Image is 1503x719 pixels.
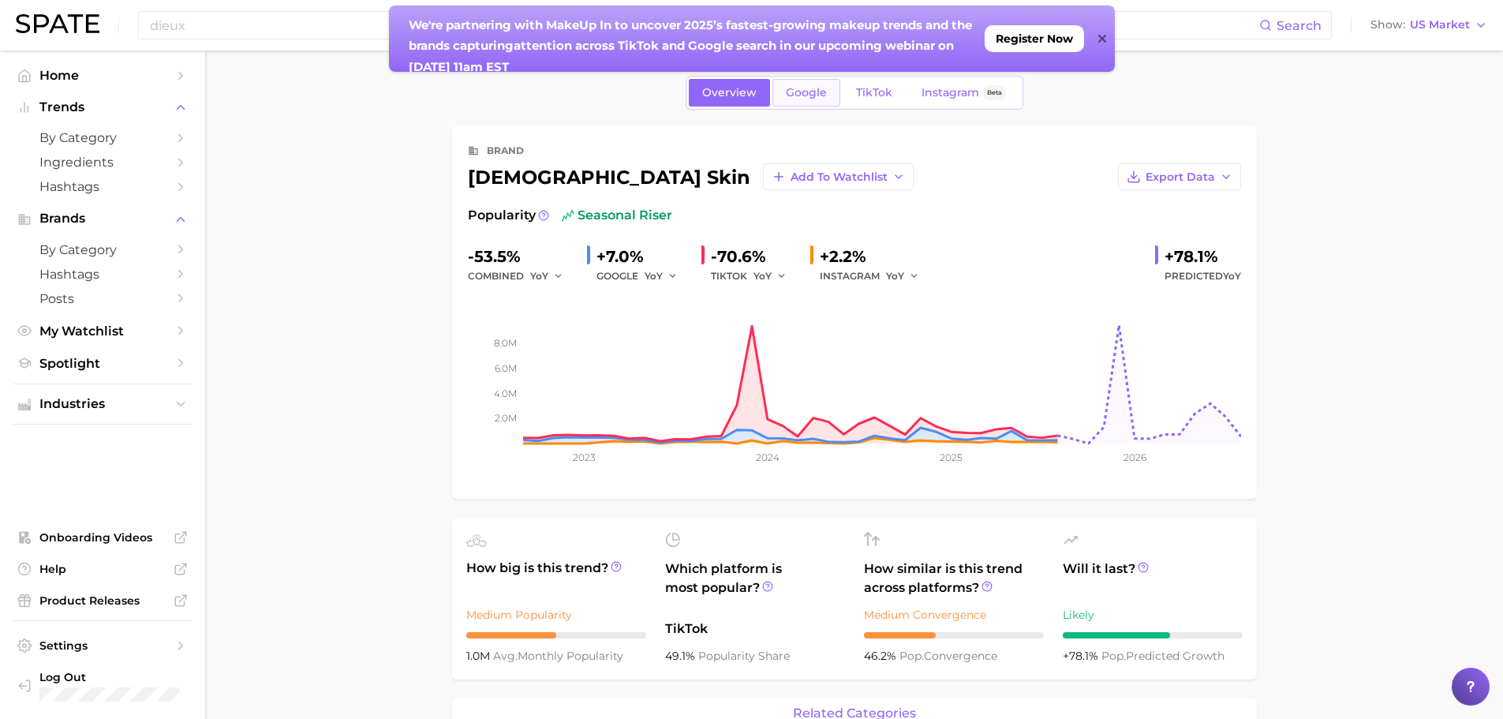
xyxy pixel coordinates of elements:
[755,451,779,463] tspan: 2024
[468,163,914,190] div: [DEMOGRAPHIC_DATA] skin
[864,560,1044,597] span: How similar is this trend across platforms?
[702,86,757,99] span: Overview
[711,267,798,286] div: TIKTOK
[13,286,193,311] a: Posts
[763,163,914,190] button: Add to Watchlist
[1063,632,1243,638] div: 6 / 10
[39,155,166,170] span: Ingredients
[886,267,920,286] button: YoY
[39,291,166,306] span: Posts
[13,262,193,286] a: Hashtags
[39,130,166,145] span: by Category
[1123,451,1146,463] tspan: 2026
[1063,649,1101,663] span: +78.1%
[596,244,689,269] div: +7.0%
[39,670,241,684] span: Log Out
[39,594,166,608] span: Product Releases
[466,649,493,663] span: 1.0m
[899,649,997,663] span: convergence
[820,267,930,286] div: INSTAGRAM
[493,649,518,663] abbr: average
[466,605,646,624] div: Medium Popularity
[13,526,193,549] a: Onboarding Videos
[39,100,166,114] span: Trends
[493,649,623,663] span: monthly popularity
[665,620,845,638] span: TikTok
[530,269,548,283] span: YoY
[16,14,99,33] img: SPATE
[13,634,193,657] a: Settings
[1146,170,1215,184] span: Export Data
[1063,605,1243,624] div: Likely
[1118,163,1241,190] button: Export Data
[468,244,574,269] div: -53.5%
[39,267,166,282] span: Hashtags
[39,242,166,257] span: by Category
[899,649,924,663] abbr: popularity index
[39,212,166,226] span: Brands
[13,150,193,174] a: Ingredients
[573,451,596,463] tspan: 2023
[940,451,963,463] tspan: 2025
[466,559,646,597] span: How big is this trend?
[820,244,930,269] div: +2.2%
[13,589,193,612] a: Product Releases
[886,269,904,283] span: YoY
[908,79,1020,107] a: InstagramBeta
[864,649,899,663] span: 46.2%
[1101,649,1126,663] abbr: popularity index
[13,207,193,230] button: Brands
[530,267,564,286] button: YoY
[39,356,166,371] span: Spotlight
[39,562,166,576] span: Help
[843,79,906,107] a: TikTok
[1101,649,1224,663] span: predicted growth
[39,324,166,339] span: My Watchlist
[698,649,790,663] span: popularity share
[1370,21,1405,29] span: Show
[791,170,888,184] span: Add to Watchlist
[1277,18,1322,33] span: Search
[711,244,798,269] div: -70.6%
[1063,560,1243,597] span: Will it last?
[562,209,574,222] img: seasonal riser
[39,68,166,83] span: Home
[468,206,536,225] span: Popularity
[1367,15,1491,36] button: ShowUS Market
[13,125,193,150] a: by Category
[39,530,166,545] span: Onboarding Videos
[772,79,840,107] a: Google
[466,632,646,638] div: 5 / 10
[487,141,524,160] div: brand
[596,267,689,286] div: GOOGLE
[1410,21,1470,29] span: US Market
[689,79,770,107] a: Overview
[1223,270,1241,282] span: YoY
[39,397,166,411] span: Industries
[1165,244,1241,269] div: +78.1%
[987,86,1002,99] span: Beta
[864,605,1044,624] div: Medium Convergence
[562,206,672,225] span: seasonal riser
[468,267,574,286] div: combined
[786,86,827,99] span: Google
[13,319,193,343] a: My Watchlist
[665,649,698,663] span: 49.1%
[39,638,166,653] span: Settings
[1165,267,1241,286] span: Predicted
[665,560,845,612] span: Which platform is most popular?
[922,86,979,99] span: Instagram
[13,392,193,416] button: Industries
[13,557,193,581] a: Help
[753,267,787,286] button: YoY
[856,86,892,99] span: TikTok
[148,12,1259,39] input: Search here for a brand, industry, or ingredient
[13,174,193,199] a: Hashtags
[645,267,679,286] button: YoY
[645,269,663,283] span: YoY
[39,179,166,194] span: Hashtags
[13,63,193,88] a: Home
[13,238,193,262] a: by Category
[753,269,772,283] span: YoY
[13,351,193,376] a: Spotlight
